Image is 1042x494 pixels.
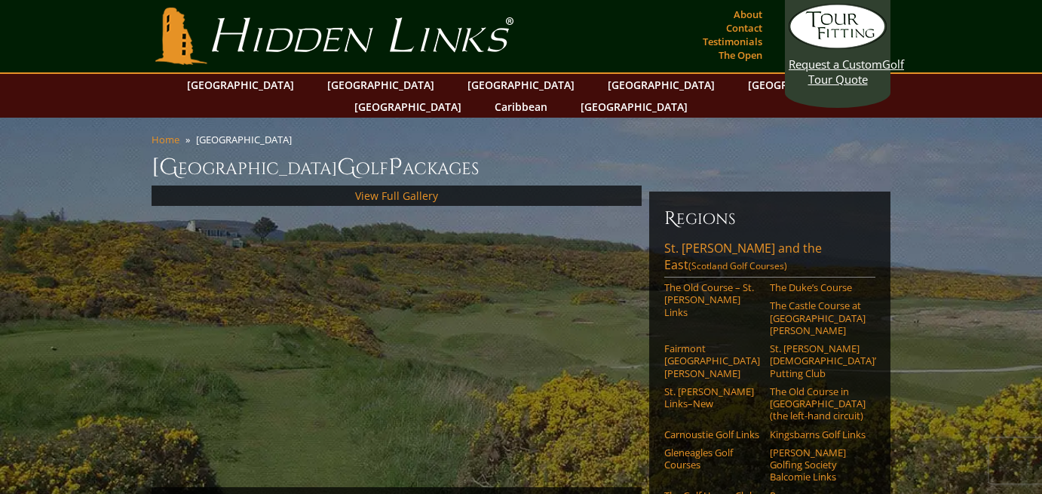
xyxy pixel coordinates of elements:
[664,385,760,410] a: St. [PERSON_NAME] Links–New
[770,342,866,379] a: St. [PERSON_NAME] [DEMOGRAPHIC_DATA]’ Putting Club
[152,133,179,146] a: Home
[600,74,722,96] a: [GEOGRAPHIC_DATA]
[789,4,887,87] a: Request a CustomGolf Tour Quote
[688,259,787,272] span: (Scotland Golf Courses)
[664,207,875,231] h6: Regions
[388,152,403,183] span: P
[487,96,555,118] a: Caribbean
[664,342,760,379] a: Fairmont [GEOGRAPHIC_DATA][PERSON_NAME]
[770,428,866,440] a: Kingsbarns Golf Links
[664,428,760,440] a: Carnoustie Golf Links
[789,57,882,72] span: Request a Custom
[715,44,766,66] a: The Open
[770,281,866,293] a: The Duke’s Course
[179,74,302,96] a: [GEOGRAPHIC_DATA]
[573,96,695,118] a: [GEOGRAPHIC_DATA]
[664,240,875,278] a: St. [PERSON_NAME] and the East(Scotland Golf Courses)
[664,446,760,471] a: Gleneagles Golf Courses
[320,74,442,96] a: [GEOGRAPHIC_DATA]
[355,189,438,203] a: View Full Gallery
[730,4,766,25] a: About
[664,281,760,318] a: The Old Course – St. [PERSON_NAME] Links
[722,17,766,38] a: Contact
[152,152,890,183] h1: [GEOGRAPHIC_DATA] olf ackages
[770,446,866,483] a: [PERSON_NAME] Golfing Society Balcomie Links
[347,96,469,118] a: [GEOGRAPHIC_DATA]
[740,74,863,96] a: [GEOGRAPHIC_DATA]
[770,299,866,336] a: The Castle Course at [GEOGRAPHIC_DATA][PERSON_NAME]
[460,74,582,96] a: [GEOGRAPHIC_DATA]
[337,152,356,183] span: G
[196,133,298,146] li: [GEOGRAPHIC_DATA]
[699,31,766,52] a: Testimonials
[770,385,866,422] a: The Old Course in [GEOGRAPHIC_DATA] (the left-hand circuit)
